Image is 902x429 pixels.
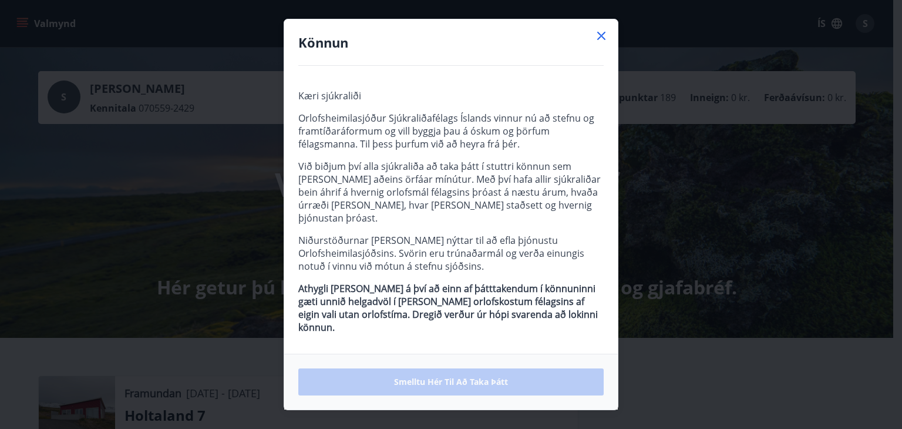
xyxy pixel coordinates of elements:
p: Orlofsheimilasjóður Sjúkraliðafélags Íslands vinnur nú að stefnu og framtíðaráformum og vill bygg... [298,112,604,150]
p: Kæri sjúkraliði [298,89,604,102]
h4: Könnun [298,33,604,51]
strong: Athygli [PERSON_NAME] á því að einn af þátttakendum í könnuninni gæti unnið helgadvöl í [PERSON_N... [298,282,598,334]
p: Við biðjum því alla sjúkraliða að taka þátt í stuttri könnun sem [PERSON_NAME] aðeins örfáar mínú... [298,160,604,224]
p: Niðurstöðurnar [PERSON_NAME] nýttar til að efla þjónustu Orlofsheimilasjóðsins. Svörin eru trúnað... [298,234,604,273]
